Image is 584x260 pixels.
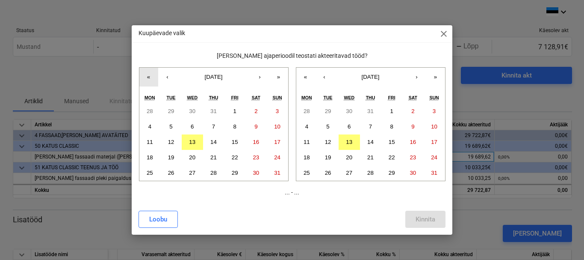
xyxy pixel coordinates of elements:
[324,95,333,100] abbr: Tuesday
[366,95,375,100] abbr: Thursday
[245,165,267,181] button: August 30, 2025
[267,150,288,165] button: August 24, 2025
[431,139,437,145] abbr: August 17, 2025
[301,95,312,100] abbr: Monday
[267,134,288,150] button: August 17, 2025
[388,95,395,100] abbr: Friday
[381,119,402,134] button: August 8, 2025
[168,170,174,176] abbr: August 26, 2025
[346,108,352,114] abbr: July 30, 2025
[389,139,395,145] abbr: August 15, 2025
[296,119,318,134] button: August 4, 2025
[325,154,331,161] abbr: August 19, 2025
[334,68,407,87] button: [DATE]
[346,170,352,176] abbr: August 27, 2025
[224,104,245,119] button: August 1, 2025
[147,108,153,114] abbr: July 28, 2025
[182,150,203,165] button: August 20, 2025
[168,154,174,161] abbr: August 19, 2025
[326,123,329,130] abbr: August 5, 2025
[272,95,282,100] abbr: Sunday
[296,104,318,119] button: July 28, 2025
[139,68,158,87] button: «
[147,139,153,145] abbr: August 11, 2025
[203,134,224,150] button: August 14, 2025
[205,74,223,80] span: [DATE]
[407,68,426,87] button: ›
[431,123,437,130] abbr: August 10, 2025
[339,165,360,181] button: August 27, 2025
[317,165,339,181] button: August 26, 2025
[325,170,331,176] abbr: August 26, 2025
[210,170,217,176] abbr: August 28, 2025
[224,119,245,134] button: August 8, 2025
[245,150,267,165] button: August 23, 2025
[426,68,445,87] button: »
[139,134,161,150] button: August 11, 2025
[325,108,331,114] abbr: July 29, 2025
[269,68,288,87] button: »
[182,165,203,181] button: August 27, 2025
[410,139,416,145] abbr: August 16, 2025
[160,165,182,181] button: August 26, 2025
[304,139,310,145] abbr: August 11, 2025
[409,95,417,100] abbr: Saturday
[305,123,308,130] abbr: August 4, 2025
[410,154,416,161] abbr: August 23, 2025
[369,123,372,130] abbr: August 7, 2025
[203,165,224,181] button: August 28, 2025
[182,119,203,134] button: August 6, 2025
[424,104,445,119] button: August 3, 2025
[147,170,153,176] abbr: August 25, 2025
[381,150,402,165] button: August 22, 2025
[296,165,318,181] button: August 25, 2025
[253,170,259,176] abbr: August 30, 2025
[317,134,339,150] button: August 12, 2025
[431,170,437,176] abbr: August 31, 2025
[317,104,339,119] button: July 29, 2025
[139,51,445,60] p: [PERSON_NAME] ajaperioodil teostati akteeritavad tööd?
[253,139,259,145] abbr: August 16, 2025
[402,150,424,165] button: August 23, 2025
[411,108,414,114] abbr: August 2, 2025
[339,150,360,165] button: August 20, 2025
[147,154,153,161] abbr: August 18, 2025
[367,170,374,176] abbr: August 28, 2025
[274,139,280,145] abbr: August 17, 2025
[315,68,334,87] button: ‹
[367,108,374,114] abbr: July 31, 2025
[304,154,310,161] abbr: August 18, 2025
[139,119,161,134] button: August 4, 2025
[224,134,245,150] button: August 15, 2025
[362,74,380,80] span: [DATE]
[168,139,174,145] abbr: August 12, 2025
[411,123,414,130] abbr: August 9, 2025
[252,95,260,100] abbr: Saturday
[360,104,381,119] button: July 31, 2025
[224,150,245,165] button: August 22, 2025
[160,150,182,165] button: August 19, 2025
[424,150,445,165] button: August 24, 2025
[381,134,402,150] button: August 15, 2025
[360,134,381,150] button: August 14, 2025
[139,29,185,38] p: Kuupäevade valik
[231,95,239,100] abbr: Friday
[210,154,217,161] abbr: August 21, 2025
[224,165,245,181] button: August 29, 2025
[203,104,224,119] button: July 31, 2025
[189,108,195,114] abbr: July 30, 2025
[367,139,374,145] abbr: August 14, 2025
[381,104,402,119] button: August 1, 2025
[439,29,449,39] span: close
[276,108,279,114] abbr: August 3, 2025
[210,108,217,114] abbr: July 31, 2025
[212,123,215,130] abbr: August 7, 2025
[145,95,155,100] abbr: Monday
[167,95,176,100] abbr: Tuesday
[348,123,351,130] abbr: August 6, 2025
[254,108,257,114] abbr: August 2, 2025
[233,123,236,130] abbr: August 8, 2025
[296,68,315,87] button: «
[158,68,177,87] button: ‹
[267,104,288,119] button: August 3, 2025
